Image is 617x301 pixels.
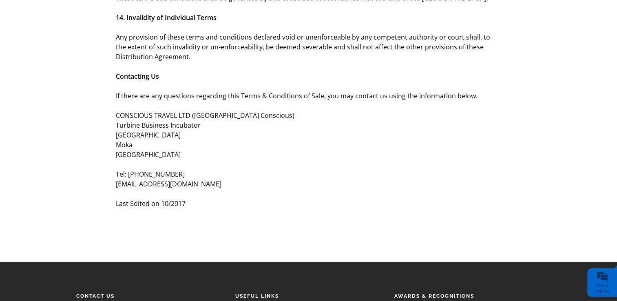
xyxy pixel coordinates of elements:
[116,13,217,22] b: 14. Invalidity of Individual Terms
[11,75,149,93] input: Enter your last name
[55,43,149,53] div: Leave a message
[116,32,501,62] div: Page 3
[116,72,159,81] b: Contacting Us
[119,237,148,248] em: Submit
[116,199,501,208] p: Last Edited on 10/2017
[11,100,149,117] input: Enter your email address
[394,291,541,301] h6: Awards & Recognitions
[116,111,501,189] div: Page 3
[11,124,149,230] textarea: Type your message and click 'Submit'
[76,291,223,301] h6: CONTACT US
[134,4,153,24] div: Minimize live chat window
[235,291,382,301] h6: Useful Links
[116,169,501,189] p: Tel: [PHONE_NUMBER] [EMAIL_ADDRESS][DOMAIN_NAME]
[116,91,478,100] span: If there are any questions regarding this Terms & Conditions of Sale, you may contact us using th...
[116,32,501,62] p: Any provision of these terms and conditions declared void or unenforceable by any competent autho...
[589,283,615,294] div: We're offline
[9,42,21,54] div: Navigation go back
[116,111,501,159] p: CONSCIOUS TRAVEL LTD ([GEOGRAPHIC_DATA] Conscious) Turbine Business Incubator [GEOGRAPHIC_DATA] M...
